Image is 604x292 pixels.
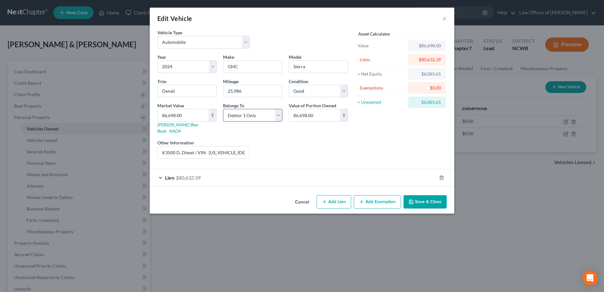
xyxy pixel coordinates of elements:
[289,61,348,73] input: ex. Altima
[413,99,441,105] div: $6,065.61
[209,109,216,121] div: $
[358,85,405,91] div: - Exemptions
[223,78,239,85] label: Mileage
[358,43,405,49] div: Value
[176,175,200,181] span: $80,632.39
[413,43,441,49] div: $86,698.00
[223,103,244,108] span: Belongs To
[317,195,351,209] button: Add Lien
[442,15,447,22] button: ×
[158,85,216,97] input: ex. LS, LT, etc
[223,85,282,97] input: --
[169,128,181,134] a: NADA
[354,195,401,209] button: Add Exemption
[289,102,336,109] label: Value of Portion Owned
[223,54,234,60] span: Make
[582,270,598,286] div: Open Intercom Messenger
[358,30,391,37] label: Asset Calculator
[157,14,192,23] div: Edit Vehicle
[289,78,308,85] label: Condition
[158,146,249,158] input: (optional)
[289,54,301,60] label: Model
[413,71,441,77] div: $6,065.61
[413,56,441,63] div: $80,632.39
[413,85,441,91] div: $0.00
[340,109,348,121] div: $
[290,196,314,209] button: Cancel
[358,56,405,63] div: - Liens
[404,195,447,209] button: Save & Close
[358,99,405,105] div: = Unexempt
[165,175,174,181] span: Lien
[358,71,405,77] div: = Net Equity
[157,102,184,109] label: Market Value
[223,61,282,73] input: ex. Nissan
[157,122,198,134] a: [PERSON_NAME] Blue Book
[157,78,167,85] label: Trim
[289,109,340,121] input: 0.00
[157,29,182,36] label: Vehicle Type
[158,109,209,121] input: 0.00
[157,54,166,60] label: Year
[157,139,194,146] label: Other Information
